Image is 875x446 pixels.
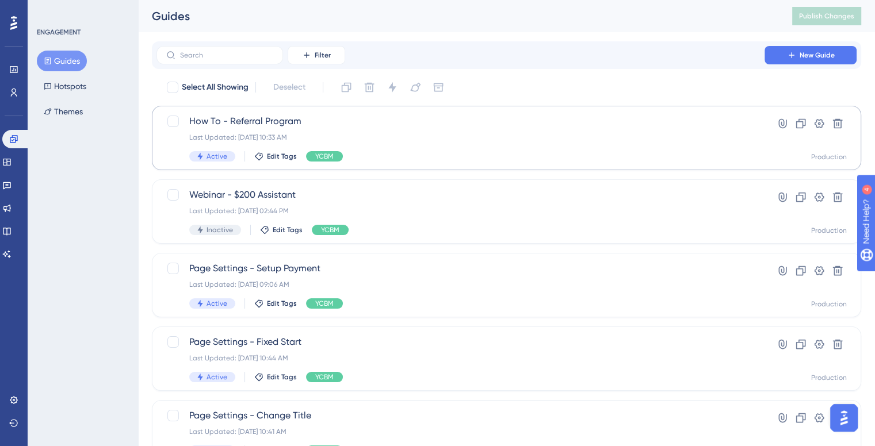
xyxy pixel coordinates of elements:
span: Inactive [207,225,233,234]
span: How To - Referral Program [189,114,732,128]
div: Last Updated: [DATE] 02:44 PM [189,206,732,216]
button: Filter [288,46,345,64]
span: Edit Tags [267,152,297,161]
div: Last Updated: [DATE] 10:33 AM [189,133,732,142]
div: Production [811,152,847,162]
span: YCBM [321,225,339,234]
button: Edit Tags [254,152,297,161]
span: New Guide [800,51,835,60]
button: Edit Tags [254,299,297,308]
input: Search [180,51,273,59]
span: Filter [315,51,331,60]
button: Edit Tags [260,225,303,234]
span: Need Help? [27,3,72,17]
span: YCBM [315,152,334,161]
button: Publish Changes [792,7,861,25]
button: Hotspots [37,76,93,97]
span: Page Settings - Change Title [189,409,732,422]
div: 4 [80,6,83,15]
span: Active [207,372,227,382]
span: Edit Tags [273,225,303,234]
button: New Guide [765,46,857,64]
div: Guides [152,8,763,24]
span: Page Settings - Fixed Start [189,335,732,349]
span: Select All Showing [182,80,249,94]
span: Webinar - $200 Assistant [189,188,732,202]
span: Publish Changes [799,11,854,21]
iframe: UserGuiding AI Assistant Launcher [827,401,861,435]
span: YCBM [315,299,334,308]
div: Last Updated: [DATE] 10:44 AM [189,353,732,363]
span: Edit Tags [267,299,297,308]
span: Deselect [273,80,305,94]
div: ENGAGEMENT [37,28,81,37]
div: Production [811,226,847,235]
button: Themes [37,101,90,122]
span: Active [207,152,227,161]
span: Edit Tags [267,372,297,382]
button: Guides [37,51,87,71]
span: YCBM [315,372,334,382]
div: Production [811,373,847,382]
button: Edit Tags [254,372,297,382]
div: Last Updated: [DATE] 10:41 AM [189,427,732,436]
button: Deselect [263,77,316,98]
div: Last Updated: [DATE] 09:06 AM [189,280,732,289]
span: Page Settings - Setup Payment [189,262,732,275]
span: Active [207,299,227,308]
div: Production [811,299,847,309]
